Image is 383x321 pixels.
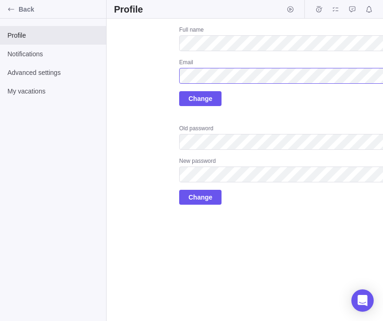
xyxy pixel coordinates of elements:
h2: Profile [114,3,143,16]
span: My vacations [7,87,99,96]
span: Notifications [363,3,376,16]
span: Change [179,190,222,205]
span: Time logs [312,3,325,16]
a: Approval requests [346,7,359,14]
a: My assignments [329,7,342,14]
span: Advanced settings [7,68,99,77]
span: Change [179,91,222,106]
a: Time logs [312,7,325,14]
span: Change [188,192,212,203]
a: Notifications [363,7,376,14]
span: Notifications [7,49,99,59]
span: Back [19,5,102,14]
span: Change [188,93,212,104]
div: Open Intercom Messenger [351,289,374,312]
span: Profile [7,31,99,40]
span: Approval requests [346,3,359,16]
span: Start timer [284,3,297,16]
span: My assignments [329,3,342,16]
